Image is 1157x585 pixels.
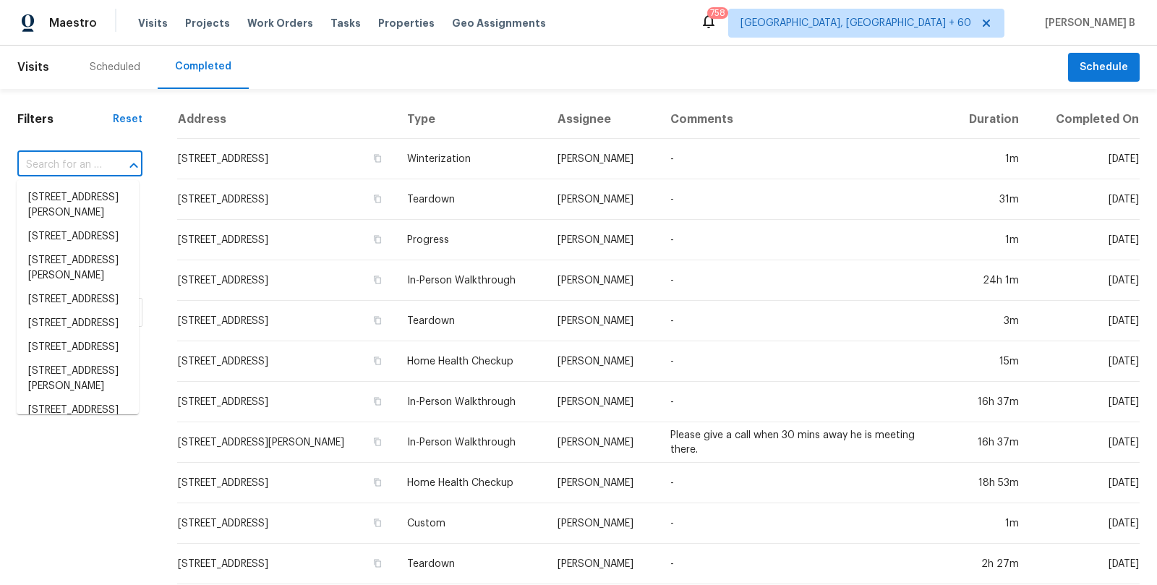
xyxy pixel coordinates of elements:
td: [STREET_ADDRESS][PERSON_NAME] [177,422,396,463]
li: [STREET_ADDRESS] [17,312,139,336]
td: [DATE] [1030,382,1140,422]
li: [STREET_ADDRESS] [17,336,139,359]
div: Reset [113,112,142,127]
td: [PERSON_NAME] [546,179,659,220]
td: Home Health Checkup [396,463,546,503]
span: Properties [378,16,435,30]
span: [PERSON_NAME] B [1039,16,1135,30]
button: Close [124,155,144,176]
td: - [659,382,947,422]
button: Copy Address [371,273,384,286]
td: - [659,139,947,179]
li: [STREET_ADDRESS] [17,288,139,312]
th: Assignee [546,101,659,139]
span: Visits [138,16,168,30]
span: Geo Assignments [452,16,546,30]
button: Copy Address [371,435,384,448]
td: In-Person Walkthrough [396,422,546,463]
button: Copy Address [371,192,384,205]
li: [STREET_ADDRESS][PERSON_NAME] [17,359,139,398]
td: - [659,301,947,341]
td: [STREET_ADDRESS] [177,382,396,422]
td: 1m [947,139,1030,179]
td: [PERSON_NAME] [546,341,659,382]
td: Winterization [396,139,546,179]
span: Maestro [49,16,97,30]
td: 16h 37m [947,382,1030,422]
span: Work Orders [247,16,313,30]
td: 24h 1m [947,260,1030,301]
td: - [659,220,947,260]
button: Copy Address [371,516,384,529]
td: 2h 27m [947,544,1030,584]
td: Teardown [396,179,546,220]
button: Copy Address [371,395,384,408]
td: - [659,341,947,382]
td: [PERSON_NAME] [546,301,659,341]
li: [STREET_ADDRESS] [17,398,139,422]
th: Comments [659,101,947,139]
button: Copy Address [371,476,384,489]
th: Completed On [1030,101,1140,139]
li: [STREET_ADDRESS][PERSON_NAME] [17,186,139,225]
td: [STREET_ADDRESS] [177,260,396,301]
span: Projects [185,16,230,30]
td: [DATE] [1030,341,1140,382]
td: [PERSON_NAME] [546,139,659,179]
td: [DATE] [1030,179,1140,220]
td: 1m [947,503,1030,544]
td: 15m [947,341,1030,382]
input: Search for an address... [17,154,102,176]
td: [STREET_ADDRESS] [177,301,396,341]
td: - [659,260,947,301]
td: - [659,463,947,503]
button: Copy Address [371,314,384,327]
td: [PERSON_NAME] [546,220,659,260]
td: 3m [947,301,1030,341]
button: Copy Address [371,233,384,246]
div: 758 [710,6,725,20]
td: [STREET_ADDRESS] [177,220,396,260]
td: [DATE] [1030,301,1140,341]
td: 31m [947,179,1030,220]
li: [STREET_ADDRESS] [17,225,139,249]
div: Completed [175,59,231,74]
td: [PERSON_NAME] [546,422,659,463]
td: [STREET_ADDRESS] [177,503,396,544]
span: [GEOGRAPHIC_DATA], [GEOGRAPHIC_DATA] + 60 [740,16,971,30]
td: [STREET_ADDRESS] [177,139,396,179]
td: - [659,179,947,220]
button: Copy Address [371,354,384,367]
td: [STREET_ADDRESS] [177,341,396,382]
span: Schedule [1080,59,1128,77]
div: Scheduled [90,60,140,74]
td: [STREET_ADDRESS] [177,544,396,584]
td: [DATE] [1030,503,1140,544]
th: Duration [947,101,1030,139]
td: In-Person Walkthrough [396,382,546,422]
td: [DATE] [1030,260,1140,301]
td: 16h 37m [947,422,1030,463]
td: Teardown [396,301,546,341]
td: 18h 53m [947,463,1030,503]
td: [PERSON_NAME] [546,544,659,584]
td: Please give a call when 30 mins away he is meeting there. [659,422,947,463]
td: Teardown [396,544,546,584]
td: [PERSON_NAME] [546,382,659,422]
button: Copy Address [371,557,384,570]
span: Tasks [330,18,361,28]
td: [DATE] [1030,463,1140,503]
th: Type [396,101,546,139]
td: [PERSON_NAME] [546,260,659,301]
h1: Filters [17,112,113,127]
td: [STREET_ADDRESS] [177,463,396,503]
td: 1m [947,220,1030,260]
span: Visits [17,51,49,83]
li: [STREET_ADDRESS][PERSON_NAME] [17,249,139,288]
td: Home Health Checkup [396,341,546,382]
td: [DATE] [1030,220,1140,260]
td: Progress [396,220,546,260]
th: Address [177,101,396,139]
td: [DATE] [1030,544,1140,584]
td: [STREET_ADDRESS] [177,179,396,220]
